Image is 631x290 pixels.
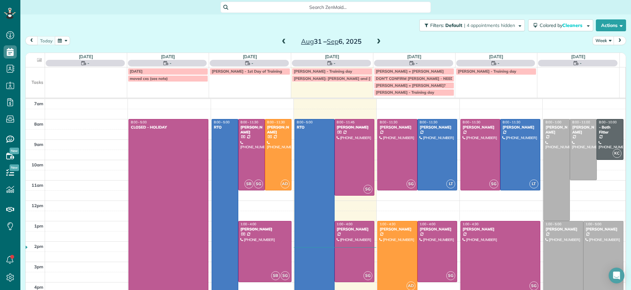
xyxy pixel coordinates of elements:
[363,271,372,280] span: SG
[489,54,503,59] a: [DATE]
[546,222,561,226] span: 1:00 - 5:00
[170,60,172,66] span: -
[281,180,290,188] span: AD
[419,227,456,231] div: [PERSON_NAME]
[416,60,418,66] span: -
[593,36,614,45] button: Week
[10,148,19,154] span: New
[34,142,43,147] span: 9am
[489,180,498,188] span: SG
[463,120,480,124] span: 8:00 - 11:30
[297,120,313,124] span: 8:00 - 5:00
[32,162,43,167] span: 10am
[571,54,585,59] a: [DATE]
[416,19,525,31] a: Filters: Default | 4 appointments hidden
[32,203,43,208] span: 12pm
[376,69,444,74] span: [PERSON_NAME] = [PERSON_NAME]
[419,125,456,130] div: [PERSON_NAME]
[380,120,397,124] span: 8:00 - 11:30
[572,120,590,124] span: 8:00 - 11:00
[572,125,595,134] div: [PERSON_NAME]
[87,60,89,66] span: -
[502,125,538,130] div: [PERSON_NAME]
[545,125,568,134] div: [PERSON_NAME]
[294,69,352,74] span: [PERSON_NAME] - Training day
[10,164,19,171] span: New
[546,120,561,124] span: 8:00 - 1:00
[407,54,421,59] a: [DATE]
[380,222,395,226] span: 1:00 - 4:30
[131,120,147,124] span: 8:00 - 5:00
[376,76,486,81] span: DON'T CONFIRM [PERSON_NAME] - NEED [PERSON_NAME]
[463,222,479,226] span: 1:00 - 4:30
[379,125,415,130] div: [PERSON_NAME]
[420,222,435,226] span: 1:00 - 4:00
[613,149,621,158] span: KC
[596,19,626,31] button: Actions
[161,54,175,59] a: [DATE]
[34,223,43,229] span: 1pm
[599,120,617,124] span: 8:00 - 10:00
[419,19,525,31] button: Filters: Default | 4 appointments hidden
[79,54,93,59] a: [DATE]
[376,90,434,95] span: [PERSON_NAME] - Training day
[334,60,336,66] span: -
[430,22,444,28] span: Filters:
[545,227,581,231] div: [PERSON_NAME]
[609,268,624,283] div: Open Intercom Messenger
[445,22,463,28] span: Default
[301,37,314,45] span: Aug
[407,180,415,188] span: SG
[337,222,353,226] span: 1:00 - 4:00
[464,22,515,28] span: | 4 appointments hidden
[337,120,355,124] span: 8:00 - 11:45
[458,69,516,74] span: [PERSON_NAME] - Training day
[245,180,253,188] span: SB
[34,244,43,249] span: 2pm
[130,125,206,130] div: CLOSED - HOLIDAY
[325,54,339,59] a: [DATE]
[240,227,290,231] div: [PERSON_NAME]
[420,120,437,124] span: 8:00 - 11:30
[586,222,601,226] span: 1:00 - 5:00
[327,37,339,45] span: Sep
[363,185,372,194] span: SG
[37,36,56,45] button: today
[254,180,263,188] span: SG
[540,22,585,28] span: Colored by
[598,125,621,134] div: - Bath Fitter
[337,227,373,231] div: [PERSON_NAME]
[529,180,538,188] span: LT
[32,182,43,188] span: 11am
[528,19,593,31] button: Colored byCleaners
[337,125,373,130] div: [PERSON_NAME]
[462,227,538,231] div: [PERSON_NAME]
[34,284,43,290] span: 4pm
[241,120,258,124] span: 8:00 - 11:30
[614,36,626,45] button: next
[243,54,257,59] a: [DATE]
[267,125,290,134] div: [PERSON_NAME]
[34,101,43,106] span: 7am
[214,120,230,124] span: 8:00 - 5:00
[240,125,263,134] div: [PERSON_NAME]
[34,121,43,127] span: 8am
[376,83,446,88] span: [PERSON_NAME] = [PERSON_NAME]?
[502,120,520,124] span: 8:00 - 11:30
[379,227,415,231] div: [PERSON_NAME]
[212,69,282,74] span: [PERSON_NAME] - 1st Day of Training
[251,60,253,66] span: -
[580,60,582,66] span: -
[294,76,400,81] span: [PERSON_NAME]: [PERSON_NAME] and [PERSON_NAME]
[562,22,583,28] span: Cleaners
[34,264,43,269] span: 3pm
[241,222,256,226] span: 1:00 - 4:00
[446,271,455,280] span: SG
[585,227,621,231] div: [PERSON_NAME]
[130,76,168,81] span: moved cxs (see note)
[281,271,290,280] span: SG
[462,125,499,130] div: [PERSON_NAME]
[290,38,372,45] h2: 31 – 6, 2025
[214,125,236,130] div: RTO
[25,36,38,45] button: prev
